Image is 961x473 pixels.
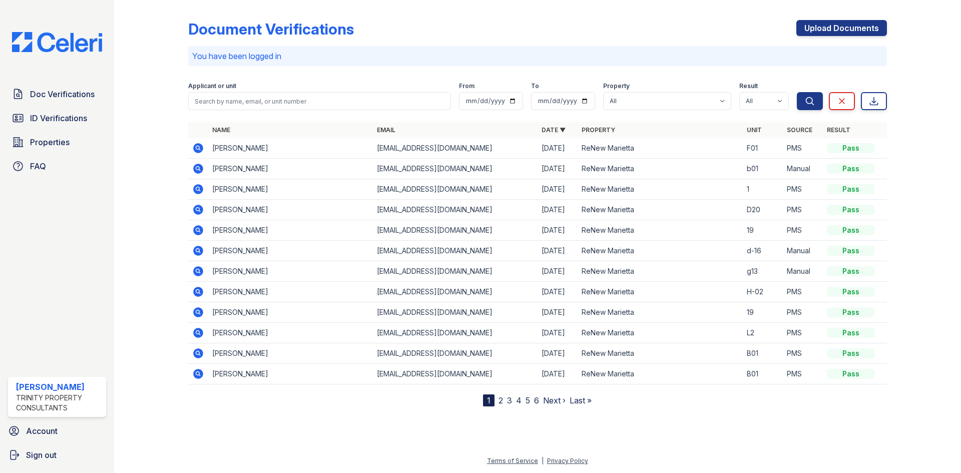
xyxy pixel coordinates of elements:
[783,159,823,179] td: Manual
[783,179,823,200] td: PMS
[783,323,823,343] td: PMS
[827,184,875,194] div: Pass
[783,220,823,241] td: PMS
[827,143,875,153] div: Pass
[212,126,230,134] a: Name
[783,261,823,282] td: Manual
[188,92,451,110] input: Search by name, email, or unit number
[4,421,110,441] a: Account
[827,369,875,379] div: Pass
[570,395,592,405] a: Last »
[827,164,875,174] div: Pass
[538,220,578,241] td: [DATE]
[578,241,742,261] td: ReNew Marietta
[373,241,538,261] td: [EMAIL_ADDRESS][DOMAIN_NAME]
[578,138,742,159] td: ReNew Marietta
[743,343,783,364] td: B01
[538,241,578,261] td: [DATE]
[538,364,578,384] td: [DATE]
[783,364,823,384] td: PMS
[578,179,742,200] td: ReNew Marietta
[487,457,538,464] a: Terms of Service
[796,20,887,36] a: Upload Documents
[743,220,783,241] td: 19
[783,282,823,302] td: PMS
[578,364,742,384] td: ReNew Marietta
[208,364,373,384] td: [PERSON_NAME]
[208,241,373,261] td: [PERSON_NAME]
[208,138,373,159] td: [PERSON_NAME]
[526,395,530,405] a: 5
[30,112,87,124] span: ID Verifications
[578,343,742,364] td: ReNew Marietta
[8,156,106,176] a: FAQ
[743,200,783,220] td: D20
[739,82,758,90] label: Result
[208,323,373,343] td: [PERSON_NAME]
[827,266,875,276] div: Pass
[30,136,70,148] span: Properties
[208,220,373,241] td: [PERSON_NAME]
[543,395,566,405] a: Next ›
[743,159,783,179] td: b01
[578,323,742,343] td: ReNew Marietta
[827,348,875,358] div: Pass
[743,138,783,159] td: F01
[16,393,102,413] div: Trinity Property Consultants
[8,108,106,128] a: ID Verifications
[373,302,538,323] td: [EMAIL_ADDRESS][DOMAIN_NAME]
[373,364,538,384] td: [EMAIL_ADDRESS][DOMAIN_NAME]
[827,287,875,297] div: Pass
[743,282,783,302] td: H-02
[373,282,538,302] td: [EMAIL_ADDRESS][DOMAIN_NAME]
[16,381,102,393] div: [PERSON_NAME]
[30,160,46,172] span: FAQ
[747,126,762,134] a: Unit
[743,364,783,384] td: B01
[208,261,373,282] td: [PERSON_NAME]
[373,220,538,241] td: [EMAIL_ADDRESS][DOMAIN_NAME]
[531,82,539,90] label: To
[188,82,236,90] label: Applicant or unit
[783,138,823,159] td: PMS
[192,50,883,62] p: You have been logged in
[582,126,615,134] a: Property
[538,282,578,302] td: [DATE]
[516,395,522,405] a: 4
[208,302,373,323] td: [PERSON_NAME]
[208,282,373,302] td: [PERSON_NAME]
[538,343,578,364] td: [DATE]
[208,159,373,179] td: [PERSON_NAME]
[8,132,106,152] a: Properties
[373,200,538,220] td: [EMAIL_ADDRESS][DOMAIN_NAME]
[373,138,538,159] td: [EMAIL_ADDRESS][DOMAIN_NAME]
[373,323,538,343] td: [EMAIL_ADDRESS][DOMAIN_NAME]
[30,88,95,100] span: Doc Verifications
[603,82,630,90] label: Property
[499,395,503,405] a: 2
[534,395,539,405] a: 6
[188,20,354,38] div: Document Verifications
[373,343,538,364] td: [EMAIL_ADDRESS][DOMAIN_NAME]
[26,449,57,461] span: Sign out
[743,323,783,343] td: L2
[547,457,588,464] a: Privacy Policy
[538,159,578,179] td: [DATE]
[373,179,538,200] td: [EMAIL_ADDRESS][DOMAIN_NAME]
[578,302,742,323] td: ReNew Marietta
[743,261,783,282] td: g13
[787,126,812,134] a: Source
[542,126,566,134] a: Date ▼
[377,126,395,134] a: Email
[827,307,875,317] div: Pass
[538,302,578,323] td: [DATE]
[483,394,495,406] div: 1
[783,343,823,364] td: PMS
[578,159,742,179] td: ReNew Marietta
[208,179,373,200] td: [PERSON_NAME]
[538,138,578,159] td: [DATE]
[827,205,875,215] div: Pass
[4,445,110,465] a: Sign out
[743,302,783,323] td: 19
[459,82,474,90] label: From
